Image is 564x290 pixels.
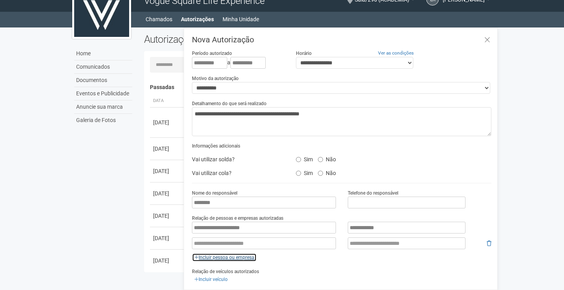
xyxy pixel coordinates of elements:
[192,190,237,197] label: Nome do responsável
[318,167,336,177] label: Não
[150,84,486,90] h4: Passadas
[192,50,232,57] label: Período autorizado
[153,167,182,175] div: [DATE]
[74,87,132,100] a: Eventos e Publicidade
[223,14,259,25] a: Minha Unidade
[296,153,313,163] label: Sim
[153,257,182,264] div: [DATE]
[192,275,230,284] a: Incluir veículo
[146,14,172,25] a: Chamados
[74,60,132,74] a: Comunicados
[153,119,182,126] div: [DATE]
[487,241,491,246] i: Remover
[186,153,290,165] div: Vai utilizar solda?
[296,157,301,162] input: Sim
[192,215,283,222] label: Relação de pessoas e empresas autorizadas
[296,167,313,177] label: Sim
[74,100,132,114] a: Anuncie sua marca
[348,190,398,197] label: Telefone do responsável
[153,190,182,197] div: [DATE]
[153,234,182,242] div: [DATE]
[296,50,312,57] label: Horário
[318,171,323,176] input: Não
[192,36,491,44] h3: Nova Autorização
[318,153,336,163] label: Não
[378,50,414,56] a: Ver as condições
[192,142,240,150] label: Informações adicionais
[74,47,132,60] a: Home
[192,268,259,275] label: Relação de veículos autorizados
[318,157,323,162] input: Não
[192,75,239,82] label: Motivo da autorização
[296,171,301,176] input: Sim
[153,145,182,153] div: [DATE]
[144,33,312,45] h2: Autorizações
[153,212,182,220] div: [DATE]
[74,114,132,127] a: Galeria de Fotos
[74,74,132,87] a: Documentos
[192,57,284,69] div: a
[192,100,266,107] label: Detalhamento do que será realizado
[150,95,185,108] th: Data
[192,253,257,262] a: Incluir pessoa ou empresa
[181,14,214,25] a: Autorizações
[186,167,290,179] div: Vai utilizar cola?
